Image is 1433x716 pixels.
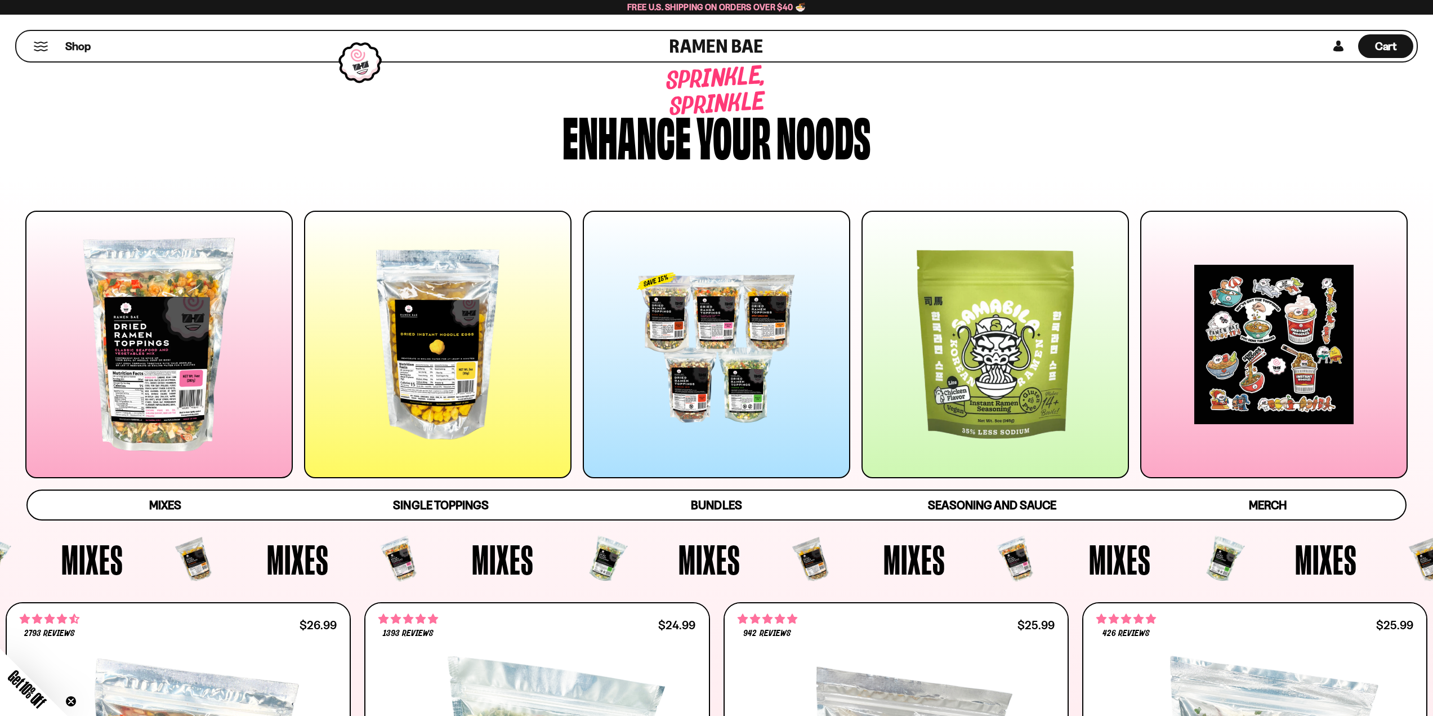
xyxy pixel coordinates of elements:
[20,612,79,626] span: 4.68 stars
[627,2,806,12] span: Free U.S. Shipping on Orders over $40 🍜
[33,42,48,51] button: Mobile Menu Trigger
[697,108,771,162] div: your
[678,539,740,580] span: Mixes
[300,620,337,630] div: $26.99
[65,39,91,54] span: Shop
[1376,620,1413,630] div: $25.99
[61,539,123,580] span: Mixes
[472,539,534,580] span: Mixes
[658,620,695,630] div: $24.99
[303,491,578,519] a: Single Toppings
[1096,612,1156,626] span: 4.76 stars
[1375,39,1397,53] span: Cart
[28,491,303,519] a: Mixes
[65,696,77,707] button: Close teaser
[1017,620,1055,630] div: $25.99
[854,491,1130,519] a: Seasoning and Sauce
[5,667,49,711] span: Get 10% Off
[563,108,691,162] div: Enhance
[65,34,91,58] a: Shop
[378,612,438,626] span: 4.76 stars
[743,629,791,638] span: 942 reviews
[1295,539,1357,580] span: Mixes
[738,612,797,626] span: 4.75 stars
[579,491,854,519] a: Bundles
[1358,31,1413,61] a: Cart
[393,498,488,512] span: Single Toppings
[149,498,181,512] span: Mixes
[1130,491,1405,519] a: Merch
[1089,539,1151,580] span: Mixes
[928,498,1056,512] span: Seasoning and Sauce
[691,498,742,512] span: Bundles
[24,629,75,638] span: 2793 reviews
[883,539,945,580] span: Mixes
[1102,629,1150,638] span: 426 reviews
[1249,498,1287,512] span: Merch
[267,539,329,580] span: Mixes
[776,108,870,162] div: noods
[383,629,434,638] span: 1393 reviews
